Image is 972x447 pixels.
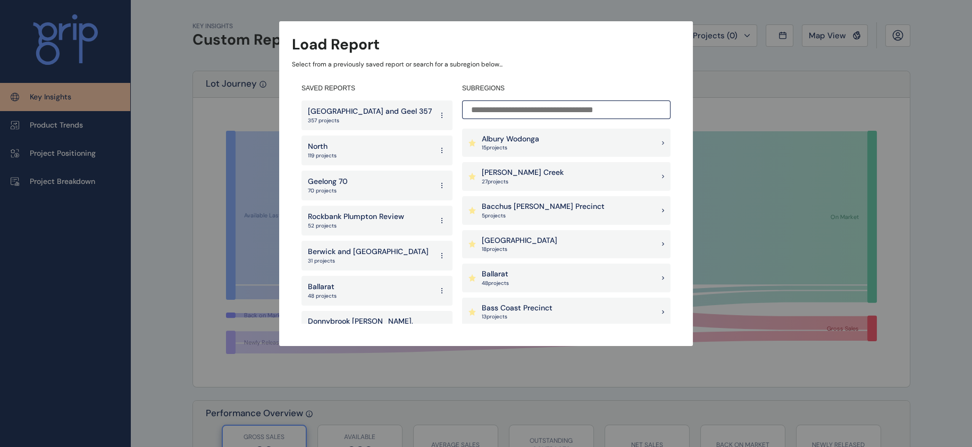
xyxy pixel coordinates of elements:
[308,257,429,265] p: 31 projects
[308,282,337,292] p: Ballarat
[308,152,337,159] p: 119 projects
[482,178,564,185] p: 27 project s
[308,106,432,117] p: [GEOGRAPHIC_DATA] and Geel 357
[482,246,557,253] p: 18 project s
[301,84,453,93] h4: SAVED REPORTS
[308,212,404,222] p: Rockbank Plumpton Review
[482,144,539,151] p: 15 project s
[482,212,605,220] p: 5 project s
[482,235,557,246] p: [GEOGRAPHIC_DATA]
[308,187,348,195] p: 70 projects
[482,269,509,280] p: Ballarat
[482,303,552,314] p: Bass Coast Precinct
[292,34,380,55] h3: Load Report
[482,280,509,287] p: 48 project s
[462,84,671,93] h4: SUBREGIONS
[482,167,564,178] p: [PERSON_NAME] Creek
[308,141,337,152] p: North
[482,313,552,321] p: 13 project s
[308,117,432,124] p: 357 projects
[308,176,348,187] p: Geelong 70
[308,247,429,257] p: Berwick and [GEOGRAPHIC_DATA]
[308,222,404,230] p: 52 projects
[308,316,432,358] p: Donnybrook [PERSON_NAME], [GEOGRAPHIC_DATA], [GEOGRAPHIC_DATA], [GEOGRAPHIC_DATA]
[482,201,605,212] p: Bacchus [PERSON_NAME] Precinct
[292,60,680,69] p: Select from a previously saved report or search for a subregion below...
[308,292,337,300] p: 48 projects
[482,134,539,145] p: Albury Wodonga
